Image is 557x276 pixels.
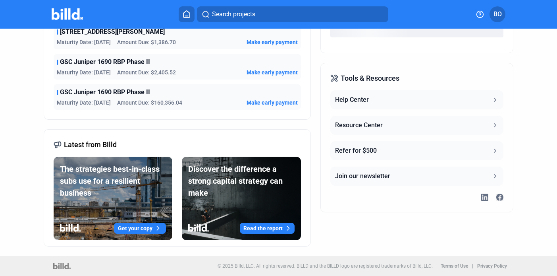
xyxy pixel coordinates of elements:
button: Get your copy [114,223,166,234]
button: BO [490,6,505,22]
button: Search projects [197,6,388,22]
div: Refer for $500 [335,146,377,155]
span: Tools & Resources [341,73,399,84]
button: Make early payment [247,38,298,46]
button: Make early payment [247,99,298,107]
span: Amount Due: $2,405.52 [117,68,176,76]
img: Billd Company Logo [52,8,83,20]
button: Read the report [240,223,295,234]
div: The strategies best-in-class subs use for a resilient business [60,163,166,199]
button: Refer for $500 [330,141,503,160]
button: Join our newsletter [330,167,503,186]
span: Search projects [212,10,255,19]
button: Make early payment [247,68,298,76]
button: Help Center [330,90,503,109]
p: © 2025 Billd, LLC. All rights reserved. BILLD and the BILLD logo are registered trademarks of Bil... [218,263,433,269]
b: Terms of Use [441,263,468,269]
div: Resource Center [335,121,383,130]
img: logo [53,263,70,269]
span: [STREET_ADDRESS][PERSON_NAME] [60,27,165,37]
div: Help Center [335,95,369,105]
span: GSC Juniper 1690 RBP Phase II [60,57,150,67]
span: Maturity Date: [DATE] [57,38,111,46]
span: GSC Juniper 1690 RBP Phase II [60,87,150,97]
span: Maturity Date: [DATE] [57,68,111,76]
button: Resource Center [330,116,503,135]
div: Discover the difference a strong capital strategy can make [188,163,294,199]
span: Amount Due: $160,356.04 [117,99,182,107]
span: BO [493,10,502,19]
span: Latest from Billd [64,139,117,150]
div: Join our newsletter [335,171,390,181]
span: Maturity Date: [DATE] [57,99,111,107]
span: Amount Due: $1,386.70 [117,38,176,46]
b: Privacy Policy [477,263,507,269]
p: | [472,263,473,269]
